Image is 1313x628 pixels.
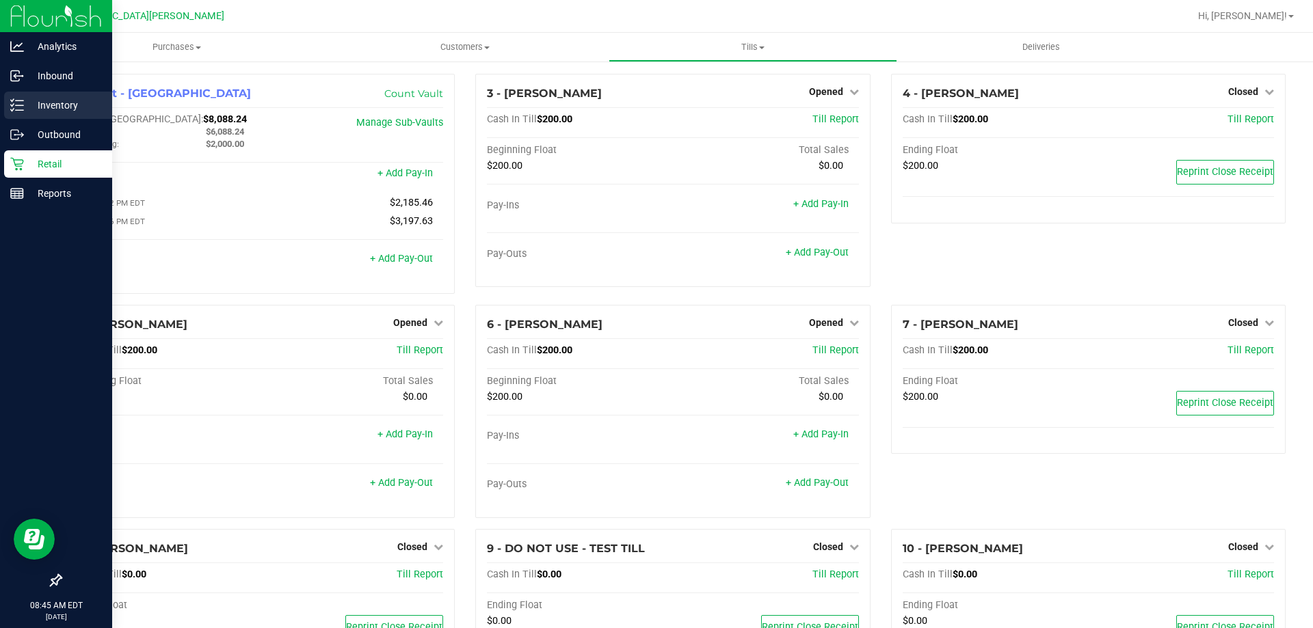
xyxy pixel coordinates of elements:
[953,344,988,356] span: $200.00
[487,160,522,172] span: $200.00
[55,10,224,22] span: [GEOGRAPHIC_DATA][PERSON_NAME]
[487,375,673,387] div: Beginning Float
[122,569,146,580] span: $0.00
[377,428,433,440] a: + Add Pay-In
[487,599,673,612] div: Ending Float
[786,247,849,258] a: + Add Pay-Out
[397,569,443,580] a: Till Report
[1228,344,1274,356] a: Till Report
[487,430,673,442] div: Pay-Ins
[809,86,843,97] span: Opened
[812,113,859,125] a: Till Report
[793,428,849,440] a: + Add Pay-In
[673,144,859,156] div: Total Sales
[397,344,443,356] a: Till Report
[10,69,24,83] inline-svg: Inbound
[72,478,258,491] div: Pay-Outs
[390,215,433,227] span: $3,197.63
[487,391,522,402] span: $200.00
[819,160,843,172] span: $0.00
[321,33,609,62] a: Customers
[6,612,106,622] p: [DATE]
[10,187,24,200] inline-svg: Reports
[953,113,988,125] span: $200.00
[903,144,1089,156] div: Ending Float
[487,344,537,356] span: Cash In Till
[377,167,433,179] a: + Add Pay-In
[1176,160,1274,185] button: Reprint Close Receipt
[356,117,443,128] a: Manage Sub-Vaults
[953,569,977,580] span: $0.00
[812,344,859,356] a: Till Report
[487,144,673,156] div: Beginning Float
[903,375,1089,387] div: Ending Float
[72,87,251,100] span: 1 - Vault - [GEOGRAPHIC_DATA]
[903,318,1018,331] span: 7 - [PERSON_NAME]
[206,139,244,149] span: $2,000.00
[487,318,602,331] span: 6 - [PERSON_NAME]
[72,599,258,612] div: Ending Float
[33,41,321,53] span: Purchases
[393,317,427,328] span: Opened
[24,126,106,143] p: Outbound
[72,254,258,267] div: Pay-Outs
[1228,541,1258,552] span: Closed
[24,68,106,84] p: Inbound
[809,317,843,328] span: Opened
[1228,569,1274,580] a: Till Report
[487,200,673,212] div: Pay-Ins
[903,391,938,402] span: $200.00
[819,391,843,402] span: $0.00
[122,344,157,356] span: $200.00
[812,569,859,580] span: Till Report
[897,33,1185,62] a: Deliveries
[33,33,321,62] a: Purchases
[203,113,247,125] span: $8,088.24
[487,615,512,627] span: $0.00
[72,430,258,442] div: Pay-Ins
[384,87,443,100] a: Count Vault
[673,375,859,387] div: Total Sales
[1228,113,1274,125] a: Till Report
[786,477,849,489] a: + Add Pay-Out
[487,569,537,580] span: Cash In Till
[903,87,1019,100] span: 4 - [PERSON_NAME]
[72,375,258,387] div: Beginning Float
[403,391,427,402] span: $0.00
[1177,397,1273,409] span: Reprint Close Receipt
[72,169,258,181] div: Pay-Ins
[72,542,188,555] span: 8 - [PERSON_NAME]
[609,41,896,53] span: Tills
[321,41,608,53] span: Customers
[537,569,561,580] span: $0.00
[1198,10,1287,21] span: Hi, [PERSON_NAME]!
[903,160,938,172] span: $200.00
[487,478,673,491] div: Pay-Outs
[72,318,187,331] span: 5 - [PERSON_NAME]
[370,477,433,489] a: + Add Pay-Out
[487,248,673,260] div: Pay-Outs
[1177,166,1273,178] span: Reprint Close Receipt
[24,156,106,172] p: Retail
[10,40,24,53] inline-svg: Analytics
[24,97,106,113] p: Inventory
[24,38,106,55] p: Analytics
[903,615,927,627] span: $0.00
[903,344,953,356] span: Cash In Till
[14,519,55,560] iframe: Resource center
[609,33,897,62] a: Tills
[487,542,645,555] span: 9 - DO NOT USE - TEST TILL
[903,113,953,125] span: Cash In Till
[72,113,203,125] span: Cash In [GEOGRAPHIC_DATA]:
[206,126,244,137] span: $6,088.24
[1228,86,1258,97] span: Closed
[1176,391,1274,415] button: Reprint Close Receipt
[537,344,572,356] span: $200.00
[903,542,1023,555] span: 10 - [PERSON_NAME]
